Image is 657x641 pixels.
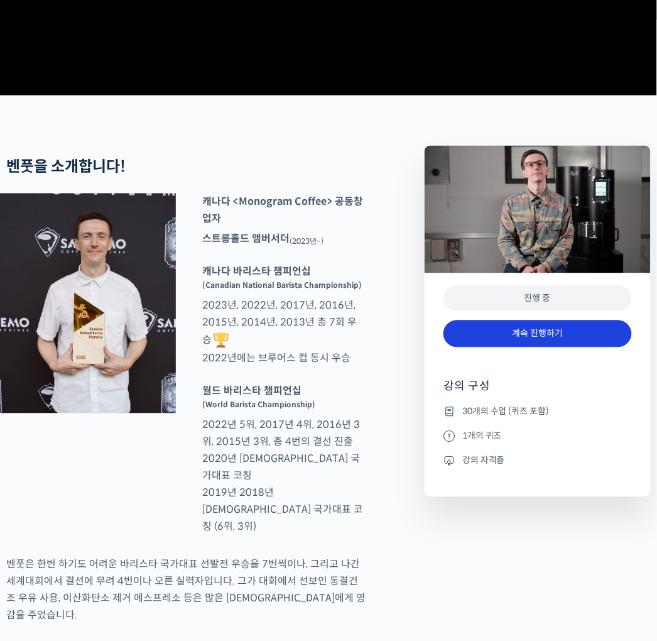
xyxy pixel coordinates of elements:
[115,418,130,428] span: 대화
[202,195,363,226] strong: 캐나다 <Monogram Coffee> 공동창업자
[202,233,290,246] strong: 스트롱홀드 앰버서더
[214,333,229,348] img: 🏆
[443,429,632,444] li: 1개의 퀴즈
[196,383,372,535] p: 2022년 5위, 2017년 4위, 2016년 3위, 2015년 3위, 총 4번의 결선 진출 2020년 [DEMOGRAPHIC_DATA] 국가대표 코칭 2019년 2018년 ...
[4,398,83,430] a: 홈
[83,398,162,430] a: 대화
[194,417,209,427] span: 설정
[443,453,632,468] li: 강의 자격증
[202,385,301,398] strong: 월드 바리스타 챔피언십
[443,320,632,348] a: 계속 진행하기
[443,379,632,404] h4: 강의 구성
[443,404,632,419] li: 30개의 수업 (퀴즈 포함)
[202,281,362,290] sup: (Canadian National Barista Championship)
[40,417,47,427] span: 홈
[6,556,366,624] p: 벤풋은 한번 하기도 어려운 바리스타 국가대표 선발전 우승을 7번씩이나, 그리고 나간 세계대회에서 결선에 무려 4번이나 오른 실력자입니다. 그가 대회에서 선보인 동결건조 우유 ...
[162,398,241,430] a: 설정
[202,265,311,278] strong: 캐나다 바리스타 챔피언십
[443,286,632,312] div: 진행 중
[290,237,323,246] sub: (2023년~)
[196,263,372,367] p: 2023년, 2022년, 2017년, 2016년, 2015년, 2014년, 2013년 총 7회 우승 2022년에는 브루어스 컵 동시 우승
[202,400,315,410] sup: (World Barista Championship)
[6,158,366,177] h2: 벤풋을 소개합니다!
